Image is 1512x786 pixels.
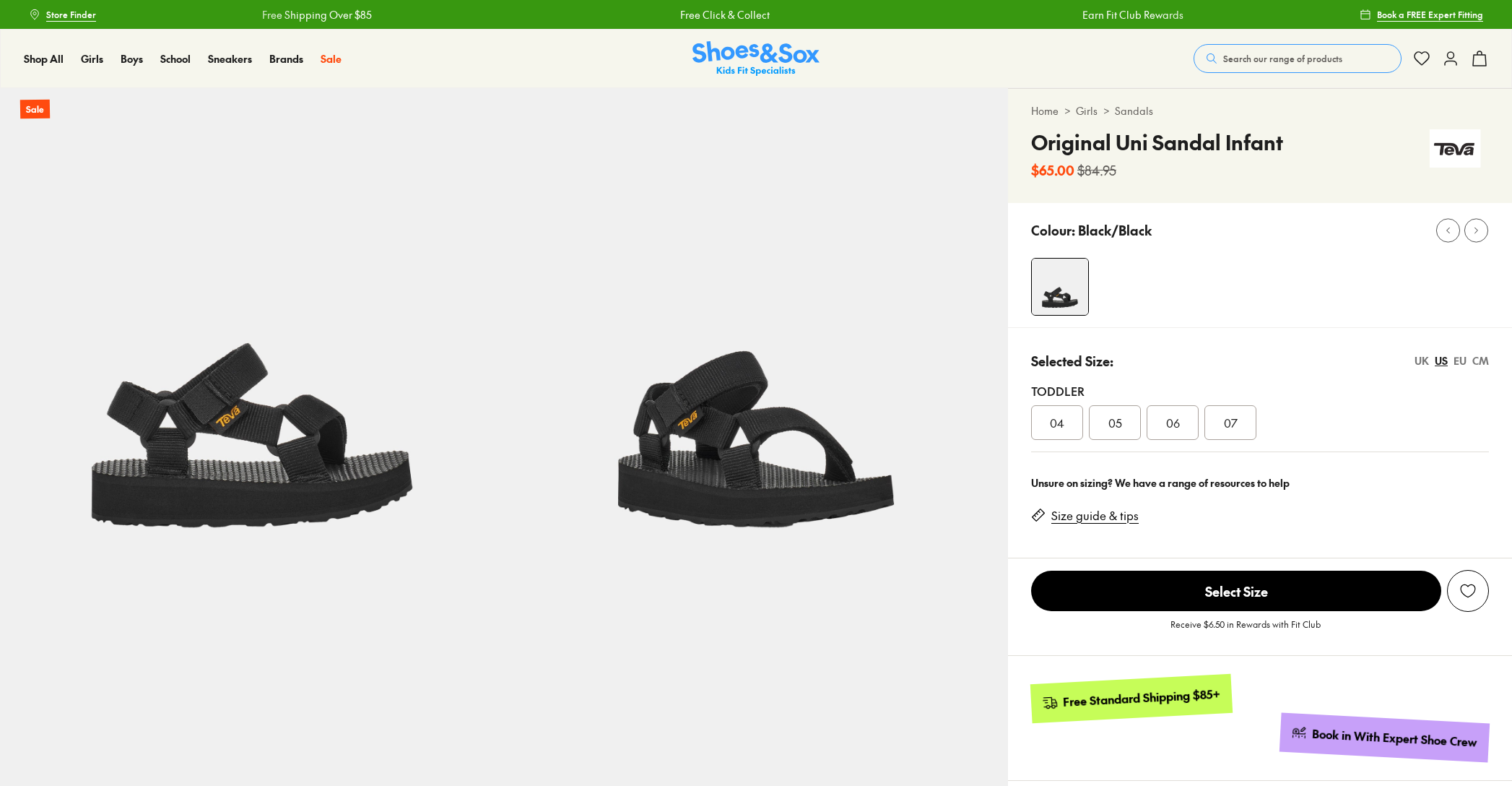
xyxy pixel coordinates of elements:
[1420,127,1489,170] img: Vendor logo
[1435,353,1448,368] div: US
[1032,259,1088,315] img: 4-456683_1
[1108,414,1122,431] span: 05
[1194,44,1402,73] button: Search our range of products
[1454,353,1467,368] div: EU
[46,8,96,21] span: Store Finder
[1031,475,1489,491] div: Unsure on sizing? We have a range of resources to help
[81,51,103,66] a: Girls
[29,1,96,27] a: Store Finder
[1472,353,1489,368] div: CM
[1115,103,1153,118] a: Sandals
[1312,726,1478,751] div: Book in With Expert Shoe Crew
[692,41,820,77] img: SNS_Logo_Responsive.svg
[1223,52,1342,65] span: Search our range of products
[269,51,303,66] a: Brands
[1166,414,1180,431] span: 06
[1031,570,1441,612] button: Select Size
[672,7,762,22] a: Free Click & Collect
[254,7,364,22] a: Free Shipping Over $85
[1051,508,1139,524] a: Size guide & tips
[1050,414,1064,431] span: 04
[208,51,252,66] a: Sneakers
[1170,618,1321,644] p: Receive $6.50 in Rewards with Fit Club
[1279,713,1490,763] a: Book in With Expert Shoe Crew
[1360,1,1483,27] a: Book a FREE Expert Fitting
[1077,160,1116,180] s: $84.95
[1415,353,1429,368] div: UK
[1031,103,1489,118] div: > >
[1031,351,1113,371] p: Selected Size:
[1078,220,1152,240] p: Black/Black
[1031,571,1441,611] span: Select Size
[1031,160,1074,180] b: $65.00
[1377,8,1483,21] span: Book a FREE Expert Fitting
[1076,103,1098,118] a: Girls
[24,51,64,66] a: Shop All
[1063,686,1221,710] div: Free Standard Shipping $85+
[1031,103,1059,118] a: Home
[121,51,143,66] a: Boys
[1031,220,1075,240] p: Colour:
[1031,382,1489,400] div: Toddler
[160,51,191,66] a: School
[504,88,1008,592] img: 5-456684_1
[1074,7,1175,22] a: Earn Fit Club Rewards
[20,100,50,119] p: Sale
[1447,570,1489,612] button: Add to Wishlist
[1224,414,1238,431] span: 07
[1030,674,1233,723] a: Free Standard Shipping $85+
[692,41,820,77] a: Shoes & Sox
[1031,127,1283,157] h4: Original Uni Sandal Infant
[321,51,342,66] a: Sale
